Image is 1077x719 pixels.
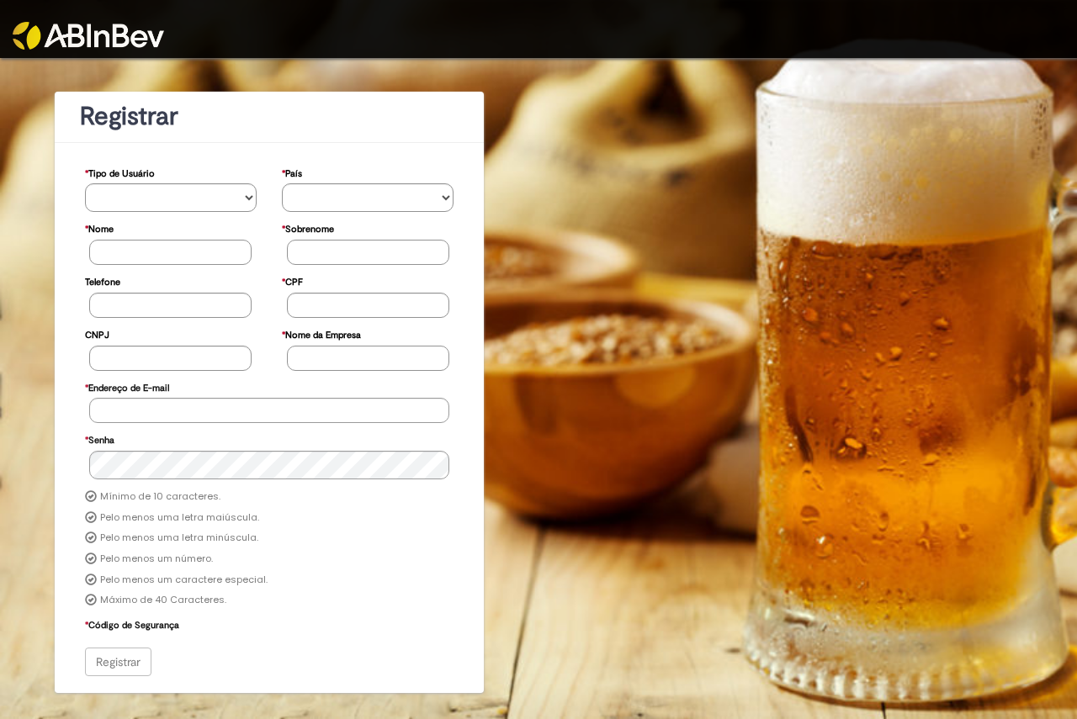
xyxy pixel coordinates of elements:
[85,268,120,293] label: Telefone
[100,490,220,504] label: Mínimo de 10 caracteres.
[13,22,164,50] img: ABInbev-white.png
[100,574,268,587] label: Pelo menos um caractere especial.
[100,531,258,545] label: Pelo menos uma letra minúscula.
[282,160,302,184] label: País
[100,594,226,607] label: Máximo de 40 Caracteres.
[85,374,169,399] label: Endereço de E-mail
[100,511,259,525] label: Pelo menos uma letra maiúscula.
[85,321,109,346] label: CNPJ
[85,611,179,636] label: Código de Segurança
[85,215,114,240] label: Nome
[282,321,361,346] label: Nome da Empresa
[282,215,334,240] label: Sobrenome
[85,160,155,184] label: Tipo de Usuário
[80,103,459,130] h1: Registrar
[85,426,114,451] label: Senha
[100,552,213,566] label: Pelo menos um número.
[282,268,303,293] label: CPF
